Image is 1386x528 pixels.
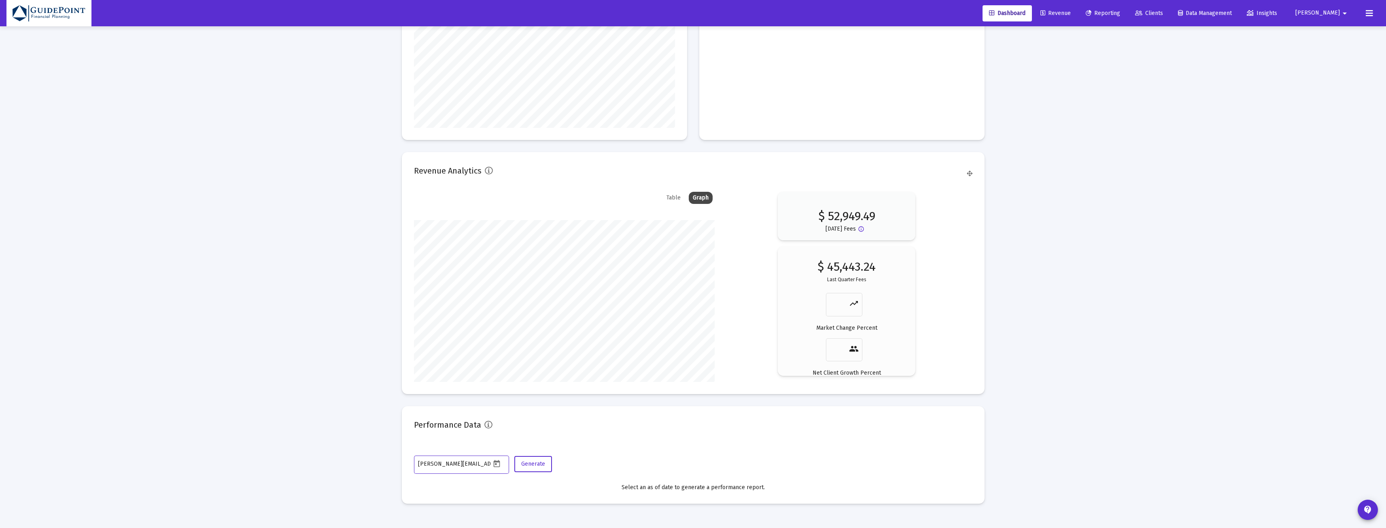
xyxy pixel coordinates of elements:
[1363,505,1373,515] mat-icon: contact_support
[818,204,875,220] p: $ 52,949.49
[521,460,545,467] span: Generate
[1240,5,1284,21] a: Insights
[689,192,713,204] div: Graph
[1040,10,1071,17] span: Revenue
[13,5,85,21] img: Dashboard
[983,5,1032,21] a: Dashboard
[826,225,856,233] p: [DATE] Fees
[414,164,482,177] h2: Revenue Analytics
[827,276,866,284] p: Last Quarter Fees
[849,299,859,308] mat-icon: trending_up
[1086,10,1120,17] span: Reporting
[418,461,491,467] input: Select a Date
[813,369,881,377] p: Net Client Growth Percent
[989,10,1025,17] span: Dashboard
[414,418,481,431] h2: Performance Data
[1247,10,1277,17] span: Insights
[1034,5,1077,21] a: Revenue
[816,324,877,332] p: Market Change Percent
[1079,5,1127,21] a: Reporting
[1178,10,1232,17] span: Data Management
[1129,5,1170,21] a: Clients
[849,344,859,354] mat-icon: people
[414,483,972,492] div: Select an as of date to generate a performance report.
[858,226,868,235] mat-icon: Button that displays a tooltip when focused or hovered over
[1135,10,1163,17] span: Clients
[514,456,552,472] button: Generate
[491,458,503,469] button: Open calendar
[817,263,876,271] p: $ 45,443.24
[1286,5,1359,21] button: [PERSON_NAME]
[662,192,685,204] div: Table
[1295,10,1340,17] span: [PERSON_NAME]
[1172,5,1238,21] a: Data Management
[1340,5,1350,21] mat-icon: arrow_drop_down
